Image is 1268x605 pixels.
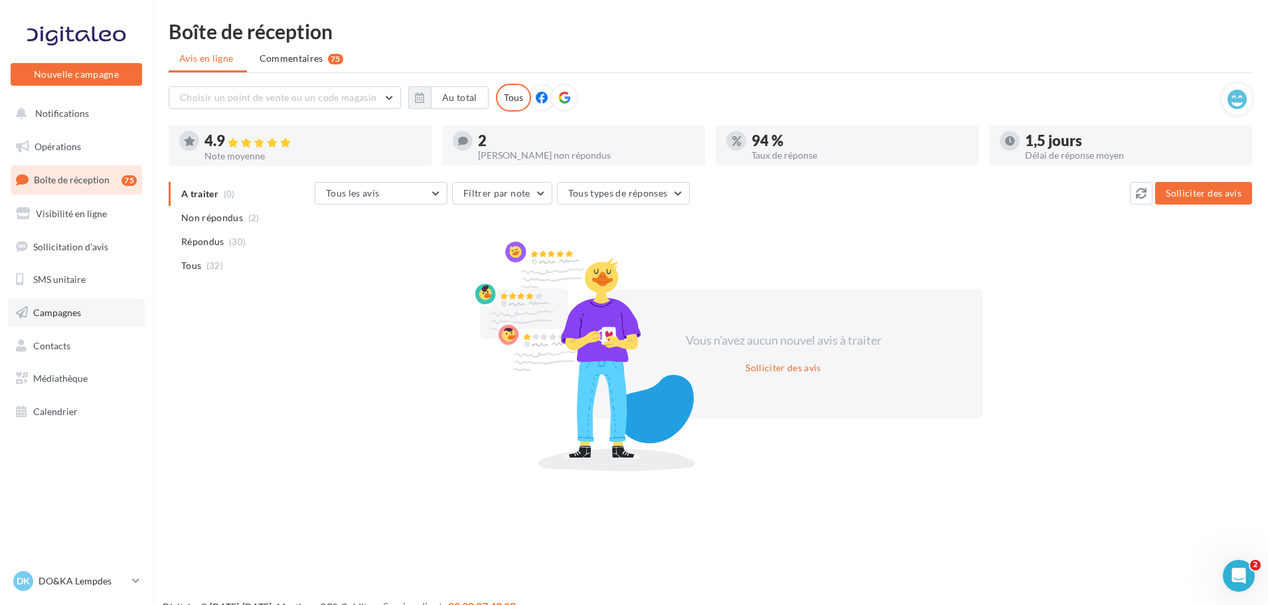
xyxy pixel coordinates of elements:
button: Solliciter des avis [740,360,827,376]
div: Délai de réponse moyen [1025,151,1241,160]
div: Boîte de réception [169,21,1252,41]
span: SMS unitaire [33,274,86,285]
span: Visibilité en ligne [36,208,107,219]
span: Non répondus [181,211,243,224]
span: Tous les avis [326,187,380,199]
a: Médiathèque [8,365,145,392]
span: (30) [229,236,246,247]
span: 2 [1250,560,1261,570]
span: Commentaires [260,52,323,65]
button: Nouvelle campagne [11,63,142,86]
a: Campagnes [8,299,145,327]
button: Filtrer par note [452,182,552,205]
div: 1,5 jours [1025,133,1241,148]
span: Calendrier [33,406,78,417]
div: Taux de réponse [752,151,968,160]
button: Notifications [8,100,139,128]
button: Solliciter des avis [1155,182,1252,205]
span: Contacts [33,340,70,351]
div: Tous [496,84,531,112]
span: Médiathèque [33,373,88,384]
a: Sollicitation d'avis [8,233,145,261]
span: Boîte de réception [34,174,110,185]
iframe: Intercom live chat [1223,560,1255,592]
a: Calendrier [8,398,145,426]
div: 2 [478,133,694,148]
button: Tous les avis [315,182,447,205]
div: Vous n'avez aucun nouvel avis à traiter [669,332,898,349]
div: [PERSON_NAME] non répondus [478,151,694,160]
span: Choisir un point de vente ou un code magasin [180,92,376,103]
button: Au total [408,86,489,109]
a: Contacts [8,332,145,360]
button: Tous types de réponses [557,182,690,205]
span: (32) [206,260,223,271]
a: DK DO&KA Lempdes [11,568,142,594]
div: 75 [121,175,137,186]
span: Tous [181,259,201,272]
span: (2) [248,213,260,223]
a: Boîte de réception75 [8,165,145,194]
div: 4.9 [204,133,421,149]
button: Choisir un point de vente ou un code magasin [169,86,401,109]
a: Opérations [8,133,145,161]
span: Notifications [35,108,89,119]
a: Visibilité en ligne [8,200,145,228]
span: DK [17,574,30,588]
span: Sollicitation d'avis [33,240,108,252]
div: 75 [328,54,343,64]
button: Au total [431,86,489,109]
span: Répondus [181,235,224,248]
span: Tous types de réponses [568,187,668,199]
div: 94 % [752,133,968,148]
span: Opérations [35,141,81,152]
a: SMS unitaire [8,266,145,294]
p: DO&KA Lempdes [39,574,127,588]
div: Note moyenne [204,151,421,161]
span: Campagnes [33,307,81,318]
